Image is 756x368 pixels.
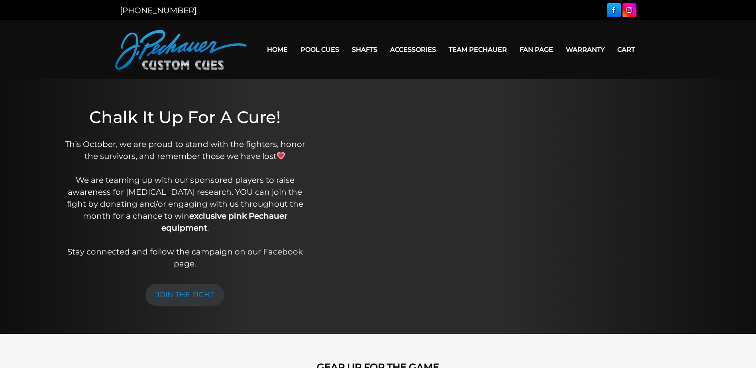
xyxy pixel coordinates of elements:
a: [PHONE_NUMBER] [120,6,196,15]
a: Home [261,39,294,60]
img: 💗 [277,152,285,160]
a: Cart [611,39,641,60]
a: Fan Page [513,39,560,60]
a: Accessories [384,39,442,60]
p: This October, we are proud to stand with the fighters, honor the survivors, and remember those we... [61,138,309,270]
a: Warranty [560,39,611,60]
strong: exclusive pink Pechauer equipment [161,211,287,233]
img: Pechauer Custom Cues [115,30,247,70]
h1: Chalk It Up For A Cure! [61,107,309,127]
a: Pool Cues [294,39,346,60]
a: JOIN THE FIGHT [145,284,224,306]
a: Team Pechauer [442,39,513,60]
a: Shafts [346,39,384,60]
